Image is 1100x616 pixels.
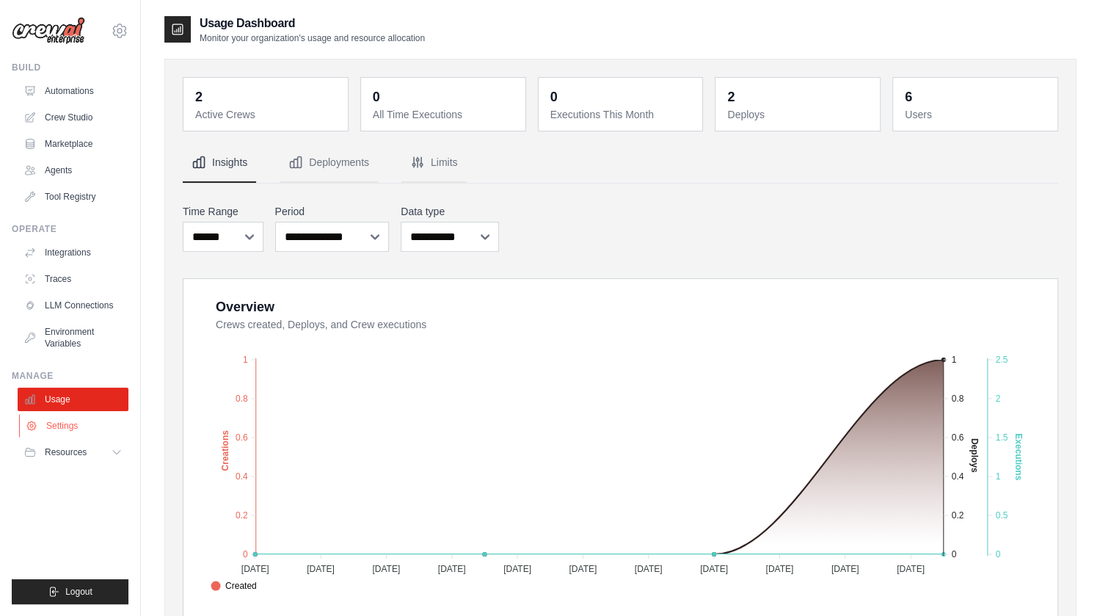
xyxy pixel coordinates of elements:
tspan: [DATE] [241,564,269,574]
a: Traces [18,267,128,291]
tspan: [DATE] [569,564,597,574]
tspan: 0.2 [952,510,964,521]
tspan: 0.8 [952,394,964,404]
img: Logo [12,17,85,45]
a: Agents [18,159,128,182]
div: Manage [12,370,128,382]
a: Usage [18,388,128,411]
a: LLM Connections [18,294,128,317]
tspan: 0 [243,549,248,559]
tspan: 0 [996,549,1001,559]
tspan: 0.8 [236,394,248,404]
span: Resources [45,446,87,458]
div: Build [12,62,128,73]
tspan: 0.5 [996,510,1008,521]
a: Tool Registry [18,185,128,209]
div: 2 [727,87,735,107]
h2: Usage Dashboard [200,15,425,32]
label: Period [275,204,390,219]
div: 2 [195,87,203,107]
a: Integrations [18,241,128,264]
a: Environment Variables [18,320,128,355]
a: Automations [18,79,128,103]
label: Time Range [183,204,263,219]
tspan: [DATE] [700,564,728,574]
nav: Tabs [183,143,1058,183]
a: Settings [19,414,130,438]
tspan: 0.4 [952,471,964,482]
button: Insights [183,143,256,183]
tspan: [DATE] [765,564,793,574]
tspan: 0 [952,549,957,559]
dt: Crews created, Deploys, and Crew executions [216,317,1040,332]
span: Created [211,579,257,593]
tspan: [DATE] [438,564,466,574]
tspan: [DATE] [307,564,335,574]
tspan: 0.6 [952,432,964,443]
button: Logout [12,579,128,604]
tspan: 2 [996,394,1001,404]
div: Overview [216,297,274,317]
tspan: 2.5 [996,355,1008,365]
tspan: 0.6 [236,432,248,443]
tspan: 1.5 [996,432,1008,443]
tspan: 1 [243,355,248,365]
dt: Deploys [727,107,871,122]
div: 0 [373,87,380,107]
button: Resources [18,441,128,464]
dt: All Time Executions [373,107,517,122]
dt: Executions This Month [550,107,694,122]
a: Crew Studio [18,106,128,129]
button: Limits [401,143,467,183]
span: Logout [65,586,92,598]
a: Marketplace [18,132,128,156]
label: Data type [401,204,499,219]
tspan: 1 [952,355,957,365]
tspan: 0.4 [236,471,248,482]
tspan: [DATE] [635,564,663,574]
tspan: 0.2 [236,510,248,521]
text: Executions [1013,433,1023,480]
dt: Users [905,107,1049,122]
tspan: 1 [996,471,1001,482]
div: 0 [550,87,558,107]
tspan: [DATE] [372,564,400,574]
button: Deployments [280,143,378,183]
div: Operate [12,223,128,235]
text: Deploys [969,438,979,473]
p: Monitor your organization's usage and resource allocation [200,32,425,44]
tspan: [DATE] [831,564,859,574]
tspan: [DATE] [897,564,925,574]
dt: Active Crews [195,107,339,122]
text: Creations [220,430,230,471]
tspan: [DATE] [503,564,531,574]
div: 6 [905,87,912,107]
